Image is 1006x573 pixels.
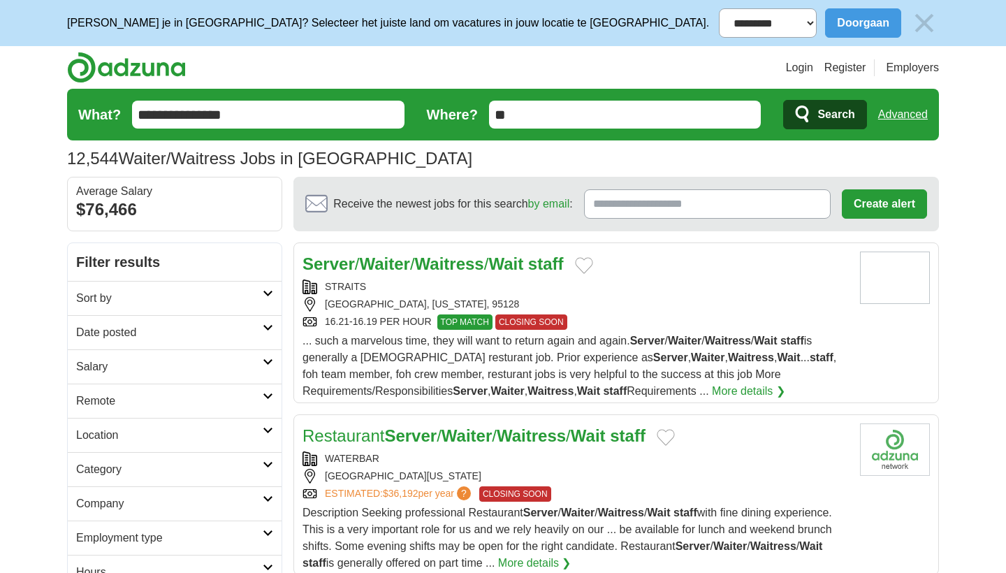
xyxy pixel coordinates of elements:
[657,429,675,446] button: Add to favorite jobs
[76,530,263,546] h2: Employment type
[497,426,566,445] strong: Waitress
[302,314,849,330] div: 16.21-16.19 PER HOUR
[676,540,710,552] strong: Server
[610,426,646,445] strong: staff
[910,8,939,38] img: icon_close_no_bg.svg
[754,335,777,347] strong: Wait
[383,488,418,499] span: $36,192
[76,290,263,307] h2: Sort by
[302,469,849,484] div: [GEOGRAPHIC_DATA][US_STATE]
[333,196,572,212] span: Receive the newest jobs for this search :
[673,507,697,518] strong: staff
[68,349,282,384] a: Salary
[68,452,282,486] a: Category
[860,423,930,476] img: Company logo
[68,384,282,418] a: Remote
[453,385,488,397] strong: Server
[575,257,593,274] button: Add to favorite jobs
[437,314,493,330] span: TOP MATCH
[691,351,724,363] strong: Waiter
[577,385,600,397] strong: Wait
[810,351,833,363] strong: staff
[67,52,186,83] img: Adzuna logo
[603,385,627,397] strong: staff
[415,254,484,273] strong: Waitress
[713,540,747,552] strong: Waiter
[302,557,326,569] strong: staff
[653,351,688,363] strong: Server
[67,15,709,31] p: [PERSON_NAME] je in [GEOGRAPHIC_DATA]? Selecteer het juiste land om vacatures in jouw locatie te ...
[68,486,282,521] a: Company
[488,254,523,273] strong: Wait
[712,383,785,400] a: More details ❯
[630,335,665,347] strong: Server
[527,385,574,397] strong: Waitress
[302,297,849,312] div: [GEOGRAPHIC_DATA], [US_STATE], 95128
[561,507,595,518] strong: Waiter
[728,351,774,363] strong: Waitress
[67,146,118,171] span: 12,544
[384,426,437,445] strong: Server
[76,495,263,512] h2: Company
[705,335,751,347] strong: Waitress
[427,104,478,125] label: Where?
[647,507,670,518] strong: Wait
[68,418,282,452] a: Location
[668,335,701,347] strong: Waiter
[799,540,822,552] strong: Wait
[76,324,263,341] h2: Date posted
[302,254,355,273] strong: Server
[67,149,472,168] h1: Waiter/Waitress Jobs in [GEOGRAPHIC_DATA]
[302,451,849,466] div: WATERBAR
[302,426,646,445] a: RestaurantServer/Waiter/Waitress/Wait staff
[302,507,832,569] span: Description Seeking professional Restaurant / / / with fine dining experience. This is a very imp...
[68,243,282,281] h2: Filter results
[780,335,804,347] strong: staff
[68,281,282,315] a: Sort by
[491,385,525,397] strong: Waiter
[860,252,930,304] img: Bering Straits Native Corporation logo
[442,426,492,445] strong: Waiter
[495,314,567,330] span: CLOSING SOON
[523,507,558,518] strong: Server
[750,540,796,552] strong: Waitress
[76,461,263,478] h2: Category
[76,427,263,444] h2: Location
[359,254,409,273] strong: Waiter
[528,198,570,210] a: by email
[571,426,606,445] strong: Wait
[457,486,471,500] span: ?
[68,315,282,349] a: Date posted
[325,281,366,292] a: STRAITS
[479,486,551,502] span: CLOSING SOON
[76,393,263,409] h2: Remote
[76,197,273,222] div: $76,466
[302,254,564,273] a: Server/Waiter/Waitress/Wait staff
[498,555,571,572] a: More details ❯
[76,186,273,197] div: Average Salary
[598,507,644,518] strong: Waitress
[528,254,564,273] strong: staff
[76,358,263,375] h2: Salary
[825,8,901,38] button: Doorgaan
[302,335,836,397] span: ... such a marvelous time, they will want to return again and again. / / / is generally a [DEMOGR...
[777,351,800,363] strong: Wait
[68,521,282,555] a: Employment type
[78,104,121,125] label: What?
[325,486,474,502] a: ESTIMATED:$36,192per year?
